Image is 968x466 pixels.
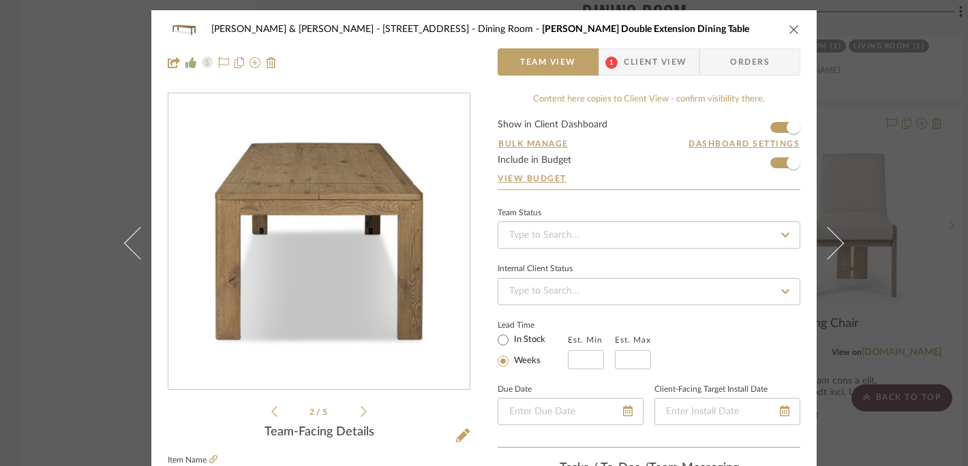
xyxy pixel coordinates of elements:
[498,331,568,369] mat-radio-group: Select item type
[498,278,800,305] input: Type to Search…
[498,173,800,184] a: View Budget
[520,48,576,76] span: Team View
[309,408,316,416] span: 2
[322,408,329,416] span: 5
[211,25,478,34] span: [PERSON_NAME] & [PERSON_NAME] - [STREET_ADDRESS]
[624,48,686,76] span: Client View
[654,398,800,425] input: Enter Install Date
[542,25,749,34] span: [PERSON_NAME] Double Extension Dining Table
[654,386,768,393] label: Client-Facing Target Install Date
[168,94,470,390] div: 1
[171,94,467,390] img: a8fafeca-3d6c-41c0-83cc-73d5574f379e_436x436.jpg
[498,266,573,273] div: Internal Client Status
[715,48,785,76] span: Orders
[568,335,603,345] label: Est. Min
[511,355,541,367] label: Weeks
[615,335,651,345] label: Est. Max
[168,454,217,466] label: Item Name
[498,138,569,150] button: Bulk Manage
[788,23,800,35] button: close
[498,398,644,425] input: Enter Due Date
[605,57,618,69] span: 1
[266,57,277,68] img: Remove from project
[511,334,545,346] label: In Stock
[498,221,800,249] input: Type to Search…
[688,138,800,150] button: Dashboard Settings
[498,93,800,106] div: Content here copies to Client View - confirm visibility there.
[498,319,568,331] label: Lead Time
[316,408,322,416] span: /
[498,210,541,217] div: Team Status
[168,16,200,43] img: 998f5b14-159d-41f6-9d33-7a726894c00e_48x40.jpg
[498,386,532,393] label: Due Date
[478,25,542,34] span: Dining Room
[168,425,470,440] div: Team-Facing Details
